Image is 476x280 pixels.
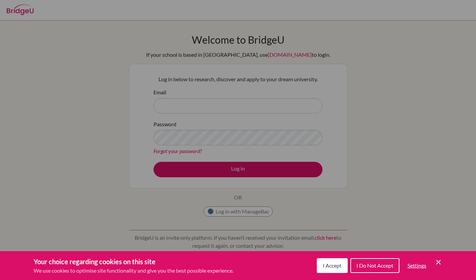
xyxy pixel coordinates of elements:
[407,262,426,269] span: Settings
[323,262,342,269] span: I Accept
[34,267,233,275] p: We use cookies to optimise site functionality and give you the best possible experience.
[350,258,399,273] button: I Do Not Accept
[434,258,442,266] button: Save and close
[34,256,233,267] h3: Your choice regarding cookies on this site
[356,262,393,269] span: I Do Not Accept
[317,258,348,273] button: I Accept
[402,259,432,272] button: Settings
